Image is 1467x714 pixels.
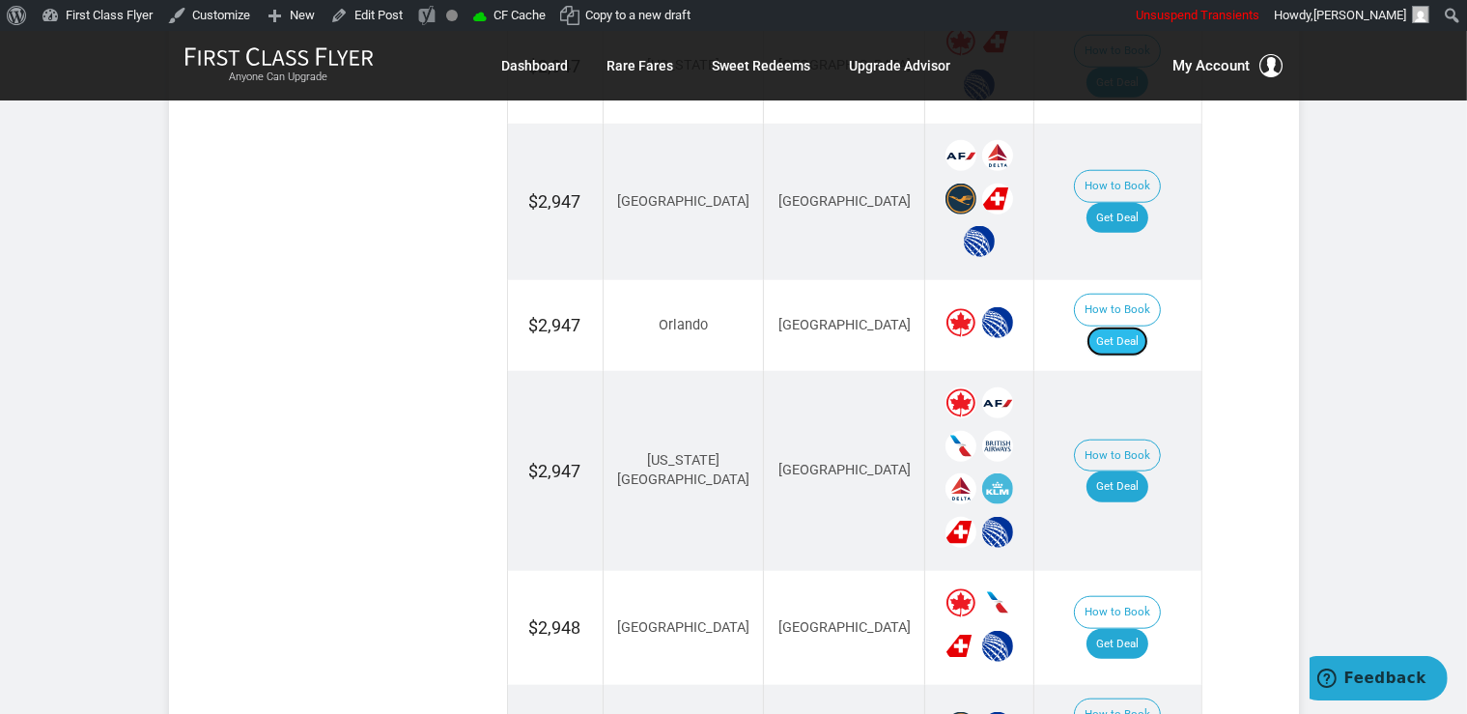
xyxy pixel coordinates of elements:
span: American Airlines [982,587,1013,618]
a: Get Deal [1086,203,1148,234]
span: [US_STATE][GEOGRAPHIC_DATA] [617,452,749,489]
span: $2,947 [529,315,581,335]
span: $2,947 [529,461,581,481]
span: British Airways [982,431,1013,462]
span: [GEOGRAPHIC_DATA] [778,619,911,636]
span: [GEOGRAPHIC_DATA] [778,462,911,478]
a: Get Deal [1086,629,1148,660]
span: Air Canada [945,307,976,338]
span: United [964,226,995,257]
span: Swiss [982,184,1013,214]
span: United [982,631,1013,662]
iframe: Opens a widget where you can find more information [1310,656,1448,704]
span: Lufthansa [945,184,976,214]
span: Swiss [945,631,976,662]
a: Sweet Redeems [713,48,811,83]
span: Delta Airlines [945,473,976,504]
a: Get Deal [1086,471,1148,502]
span: My Account [1173,54,1251,77]
small: Anyone Can Upgrade [184,71,374,84]
button: How to Book [1074,170,1161,203]
span: American Airlines [945,431,976,462]
button: How to Book [1074,294,1161,327]
span: Air Canada [945,587,976,618]
span: Swiss [945,517,976,548]
span: [PERSON_NAME] [1313,8,1406,22]
span: $2,948 [529,617,581,638]
span: United [982,517,1013,548]
span: Orlando [659,317,708,333]
button: How to Book [1074,440,1161,472]
button: My Account [1173,54,1284,77]
span: [GEOGRAPHIC_DATA] [617,619,749,636]
span: United [982,307,1013,338]
span: KLM [982,473,1013,504]
span: [GEOGRAPHIC_DATA] [778,193,911,210]
span: Air Canada [945,387,976,418]
a: First Class FlyerAnyone Can Upgrade [184,46,374,85]
img: First Class Flyer [184,46,374,67]
button: How to Book [1074,596,1161,629]
span: $2,947 [529,191,581,212]
a: Dashboard [502,48,569,83]
span: [GEOGRAPHIC_DATA] [617,193,749,210]
a: Upgrade Advisor [850,48,951,83]
span: Air France [945,140,976,171]
span: [GEOGRAPHIC_DATA] [778,317,911,333]
span: Delta Airlines [982,140,1013,171]
span: Unsuspend Transients [1136,8,1259,22]
a: Rare Fares [607,48,674,83]
span: Air France [982,387,1013,418]
a: Get Deal [1086,327,1148,357]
